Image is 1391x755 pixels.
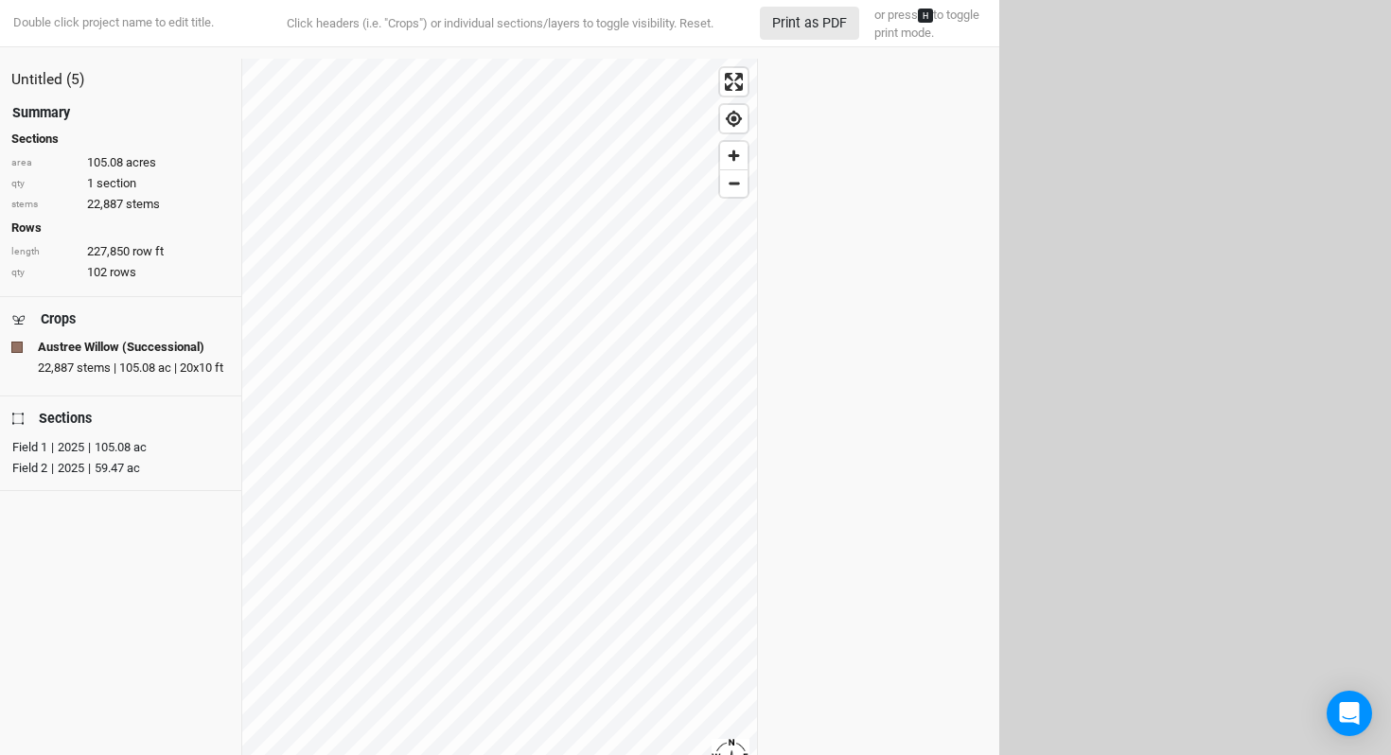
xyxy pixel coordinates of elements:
div: length [11,245,78,259]
button: Print as PDF [760,7,859,40]
span: acres [126,154,156,171]
div: stems [11,198,78,212]
div: 2025 59.47 ac [47,459,140,478]
div: Field 1 [12,438,47,457]
kbd: H [918,9,933,23]
strong: Austree Willow (Successional) [38,339,204,356]
div: Click headers (i.e. "Crops") or individual sections/layers to toggle visibility. [249,14,750,33]
span: section [97,175,136,192]
span: rows [110,264,136,281]
div: area [11,156,78,170]
button: Field 1|2025|105.08 ac [11,437,222,454]
div: qty [11,177,78,191]
button: Field 2|2025|59.47 ac [11,458,222,475]
div: Open Intercom Messenger [1327,691,1372,736]
div: Double click project name to edit title. [9,14,214,31]
div: 102 [11,264,230,281]
div: 22,887 stems | 105.08 ac | 20x10 ft [38,360,230,377]
div: 22,887 [11,196,230,213]
div: qty [11,266,78,280]
div: | [88,459,91,478]
span: row ft [132,243,164,260]
span: Zoom out [720,170,748,197]
div: | [51,438,54,457]
div: | [88,438,91,457]
div: 227,850 [11,243,230,260]
span: stems [126,196,160,213]
div: 2025 105.08 ac [47,438,147,457]
button: Enter fullscreen [720,68,748,96]
button: Reset. [679,14,713,33]
div: Field 2 [12,459,47,478]
div: Crops [41,309,76,329]
div: Sections [39,409,92,429]
h4: Rows [11,220,230,236]
div: Untitled (5) [11,70,230,91]
div: Summary [12,103,70,123]
div: 105.08 [11,154,230,171]
button: Find my location [720,105,748,132]
h4: Sections [11,132,230,147]
div: 1 [11,175,230,192]
div: | [51,459,54,478]
button: Zoom in [720,142,748,169]
button: Zoom out [720,169,748,197]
